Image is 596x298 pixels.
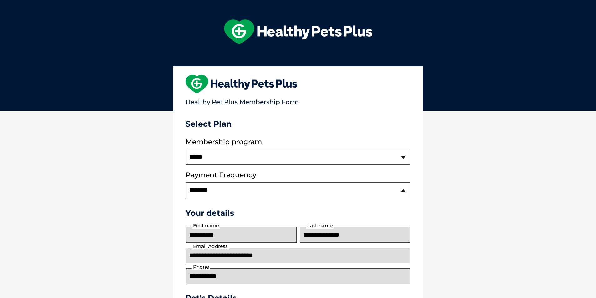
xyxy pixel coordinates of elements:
[186,119,410,129] h3: Select Plan
[192,244,229,249] label: Email Address
[306,223,334,229] label: Last name
[186,95,410,106] p: Healthy Pet Plus Membership Form
[192,223,220,229] label: First name
[186,171,256,179] label: Payment Frequency
[224,19,372,44] img: hpp-logo-landscape-green-white.png
[186,138,410,146] label: Membership program
[186,208,410,218] h3: Your details
[192,264,210,270] label: Phone
[186,75,297,93] img: heart-shape-hpp-logo-large.png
